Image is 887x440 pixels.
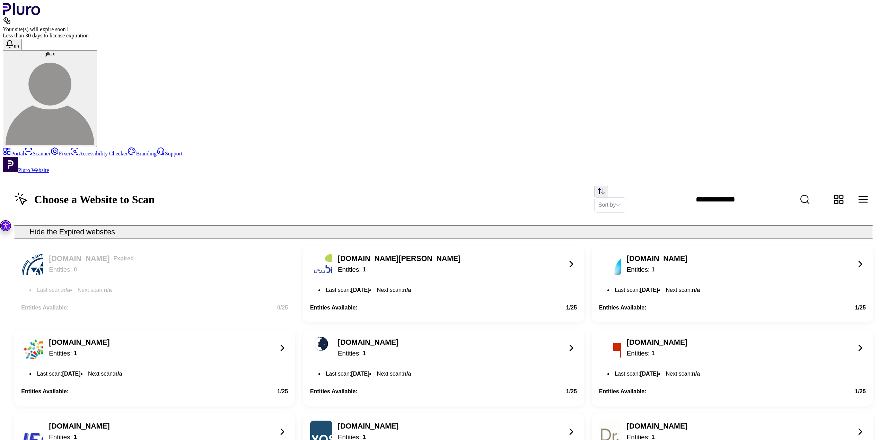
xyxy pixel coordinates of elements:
span: n/a [692,371,700,377]
button: Change content view type to grid [829,189,849,209]
div: [DOMAIN_NAME] [338,422,398,431]
a: Fixer [51,151,71,156]
div: [DOMAIN_NAME][PERSON_NAME] [338,254,460,263]
span: [DATE] [640,287,658,293]
span: n/a [403,371,411,377]
button: Hide the Expired websites [14,225,873,239]
div: Your site(s) will expire soon [3,26,884,33]
img: Website logo [314,337,328,351]
li: Last scan : [613,286,660,295]
aside: Sidebar menu [3,147,884,173]
button: Website logo[DOMAIN_NAME][PERSON_NAME]Entities:1Last scan:[DATE]Next scan:n/aEntities Available:1/25 [303,246,584,322]
div: Entities: [338,349,398,358]
span: [DATE] [62,371,81,377]
div: 1 [652,349,655,358]
div: 25 [855,388,866,395]
h1: Choose a Website to Scan [14,192,155,207]
a: Accessibility Checker [71,151,128,156]
span: n/a [692,287,700,293]
button: Website logo[DOMAIN_NAME]ExpiredEntities:0Last scan:n/aNext scan:n/aEntities Available:0/25 [14,246,295,322]
div: Entities: [49,265,135,275]
span: n/a [114,371,122,377]
span: 1 / [566,388,571,394]
div: Entities Available: [310,305,358,311]
div: [DOMAIN_NAME] [49,422,109,431]
div: Entities Available: [21,388,69,395]
a: Open Pluro Website [3,167,49,173]
a: Branding [128,151,157,156]
li: Next scan : [664,369,702,378]
div: 25 [566,388,577,395]
div: [DOMAIN_NAME] [49,254,135,263]
div: [DOMAIN_NAME] [627,422,687,431]
a: Portal [3,151,24,156]
button: gila cgila c [3,50,97,147]
div: Less than 30 days to license expiration [3,33,884,39]
div: 1 [363,265,366,275]
div: Entities Available: [599,305,647,311]
li: Last scan : [324,286,371,295]
span: Expired [112,254,135,263]
li: Next scan : [375,286,413,295]
a: Support [157,151,183,156]
a: Scanner [24,151,51,156]
li: Last scan : [35,369,82,378]
span: n/a [104,287,112,293]
div: 1 [652,265,655,275]
div: Entities Available: [599,388,647,395]
span: [DATE] [351,371,369,377]
div: [DOMAIN_NAME] [49,338,109,347]
div: [DOMAIN_NAME] [627,338,687,347]
span: [DATE] [351,287,369,293]
span: 1 [65,26,68,32]
div: Entities Available: [310,388,358,395]
div: [DOMAIN_NAME] [338,338,398,347]
span: 1 / [277,388,282,394]
div: 25 [277,388,288,395]
input: Website Search [688,190,848,209]
button: Website logo[DOMAIN_NAME]Entities:1Last scan:[DATE]Next scan:n/aEntities Available:1/25 [303,330,584,406]
img: Website logo [310,253,362,290]
div: Entities: [338,265,460,275]
li: Next scan : [664,286,702,295]
button: Website logo[DOMAIN_NAME]Entities:1Last scan:[DATE]Next scan:n/aEntities Available:1/25 [14,330,295,406]
div: 1 [363,349,366,358]
div: Entities: [49,349,109,358]
div: Entities: [627,265,687,275]
li: Last scan : [35,286,72,295]
span: 0 / [277,305,282,311]
span: [DATE] [640,371,658,377]
div: 1 [74,349,77,358]
span: 99 [14,44,19,49]
div: Set sorting [594,197,626,213]
li: Last scan : [324,369,371,378]
img: gila c [6,56,94,145]
button: Website logo[DOMAIN_NAME]Entities:1Last scan:[DATE]Next scan:n/aEntities Available:1/25 [592,246,873,322]
li: Last scan : [613,369,660,378]
span: gila c [44,51,55,56]
li: Next scan : [76,286,114,295]
button: Change content view type to table [853,189,873,209]
button: Open notifications, you have 125 new notifications [3,39,22,50]
span: 1 / [566,305,571,311]
li: Next scan : [375,369,413,378]
div: Entities Available: [21,305,69,311]
span: n/a [403,287,411,293]
span: 1 / [855,388,859,394]
li: Next scan : [86,369,124,378]
div: Entities: [627,349,687,358]
span: n/a [62,287,70,293]
div: 25 [566,305,577,311]
button: Change sorting direction [594,186,608,197]
div: 25 [855,305,866,311]
span: 1 / [855,305,859,311]
div: [DOMAIN_NAME] [627,254,687,263]
div: 25 [277,305,288,311]
button: Website logo[DOMAIN_NAME]Entities:1Last scan:[DATE]Next scan:n/aEntities Available:1/25 [592,330,873,406]
a: Logo [3,10,41,16]
div: 0 [74,265,77,275]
